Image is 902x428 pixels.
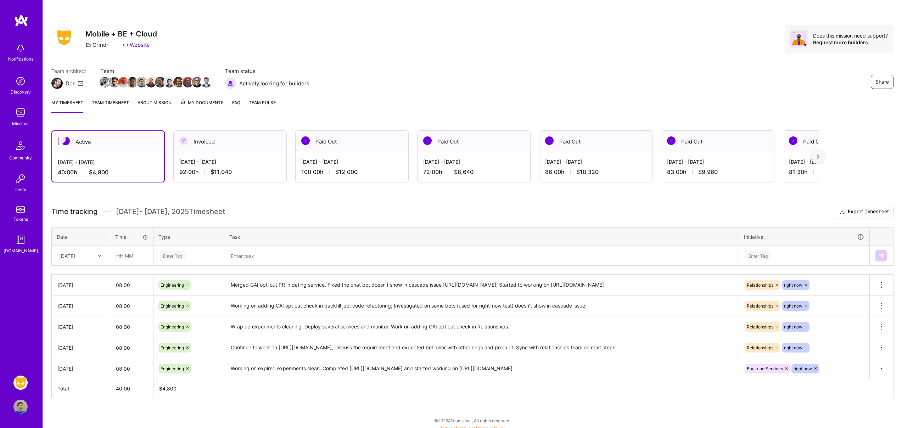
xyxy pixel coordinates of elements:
span: $8,640 [454,168,474,176]
span: Engineering [161,324,184,330]
span: [DATE] - [DATE] , 2025 Timesheet [116,207,225,216]
th: Task [224,227,739,246]
img: Company Logo [51,28,77,47]
th: Date [52,227,110,246]
div: Grindr [85,41,108,49]
div: Missions [12,120,29,127]
span: $4,800 [89,169,108,176]
a: My Documents [180,99,224,113]
img: Paid Out [789,136,797,145]
div: [DATE] [59,252,75,259]
div: [DATE] [57,281,104,289]
img: Team Member Avatar [109,77,119,88]
span: Time tracking [51,207,97,216]
a: Website [123,41,150,49]
button: Export Timesheet [835,205,893,219]
img: Team Member Avatar [118,77,129,88]
div: [DATE] [57,323,104,331]
span: Engineering [161,345,184,350]
img: Paid Out [301,136,310,145]
img: teamwork [13,106,28,120]
div: Time [115,233,148,241]
img: Actively looking for builders [225,78,236,89]
input: HH:MM [110,338,153,357]
div: Invoiced [174,131,286,152]
div: Tokens [13,215,28,223]
img: bell [13,41,28,55]
div: [DATE] [57,302,104,310]
i: icon Chevron [98,254,101,258]
a: About Mission [138,99,172,113]
div: Paid Out [661,131,774,152]
div: 81:30 h [789,168,890,176]
span: Backend Services [747,366,783,371]
textarea: Working on adding GAI opt out check in backfill job, code refactoring; Investigated on some bots ... [225,296,738,316]
img: Team Member Avatar [100,77,110,88]
img: Submit [878,253,884,259]
span: Team Pulse [249,100,276,105]
span: $10,320 [576,168,599,176]
div: 92:00 h [179,168,281,176]
div: [DATE] [57,344,104,351]
img: Community [12,137,29,154]
span: Relationships [747,324,773,330]
img: Team Member Avatar [136,77,147,88]
span: Engineering [161,282,184,288]
div: Initiative [744,233,864,241]
a: Team timesheet [92,99,129,113]
span: right now [784,324,802,330]
img: Active [61,137,70,145]
a: Team Member Avatar [165,76,174,88]
span: $12,000 [335,168,358,176]
a: Team Member Avatar [119,76,128,88]
span: Relationships [747,345,773,350]
div: 100:00 h [301,168,403,176]
a: Team Member Avatar [192,76,202,88]
span: right now [784,345,802,350]
a: Team Member Avatar [156,76,165,88]
div: Dor [66,80,75,87]
span: right now [784,303,802,309]
a: Team Member Avatar [128,76,137,88]
a: Team Member Avatar [174,76,183,88]
span: Relationships [747,303,773,309]
img: User Avatar [13,400,28,414]
div: Discovery [11,88,31,96]
img: Team Member Avatar [127,77,138,88]
input: HH:MM [111,246,153,265]
a: Team Pulse [249,99,276,113]
div: [DATE] - [DATE] [179,158,281,165]
img: guide book [13,233,28,247]
div: Enter Tag [745,250,771,261]
img: Grindr: Mobile + BE + Cloud [13,376,28,390]
div: Request more builders [813,39,888,46]
img: Team Member Avatar [201,77,212,88]
span: Team [100,67,211,75]
div: 83:00 h [667,168,768,176]
a: Team Member Avatar [146,76,156,88]
a: Team Member Avatar [202,76,211,88]
img: Avatar [790,30,807,47]
a: Team Member Avatar [100,76,110,88]
a: Team Member Avatar [137,76,146,88]
div: [DATE] - [DATE] [301,158,403,165]
span: right now [794,366,812,371]
div: Notifications [8,55,33,63]
i: icon CompanyGray [85,42,91,48]
a: User Avatar [12,400,29,414]
img: tokens [16,206,25,213]
h3: Mobile + BE + Cloud [85,29,157,38]
img: Paid Out [667,136,676,145]
span: $9,960 [698,168,718,176]
img: right [817,154,819,159]
a: My timesheet [51,99,83,113]
div: Paid Out [418,131,530,152]
img: Paid Out [423,136,432,145]
div: Enter Tag [159,250,186,261]
th: Type [153,227,224,246]
img: Team Member Avatar [183,77,193,88]
a: Team Member Avatar [183,76,192,88]
div: Paid Out [296,131,408,152]
span: Engineering [161,366,184,371]
div: Does this mission need support? [813,32,888,39]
